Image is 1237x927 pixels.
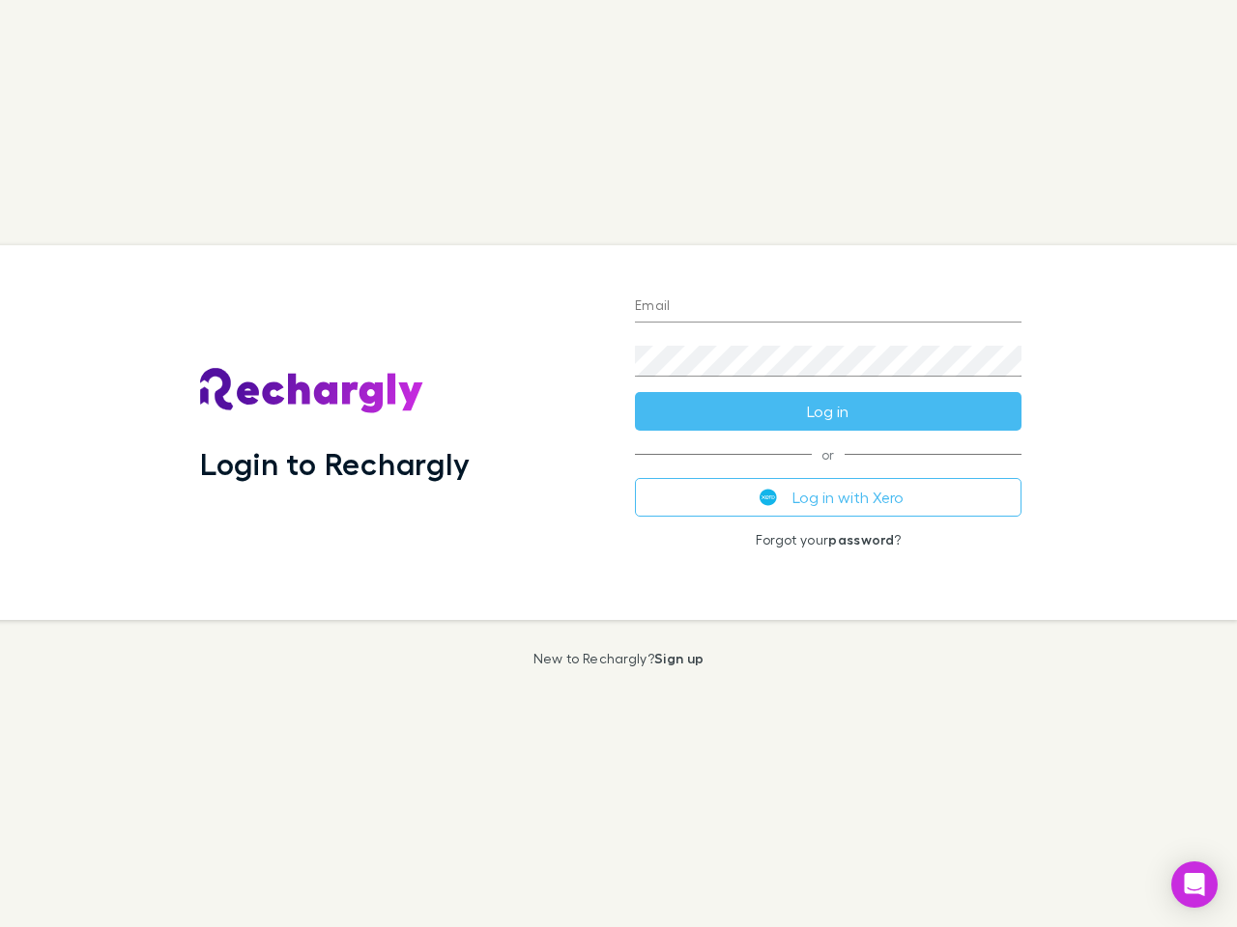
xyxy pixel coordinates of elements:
p: New to Rechargly? [533,651,705,666]
img: Rechargly's Logo [200,368,424,414]
img: Xero's logo [760,489,777,506]
a: password [828,531,894,548]
p: Forgot your ? [635,532,1021,548]
div: Open Intercom Messenger [1171,861,1218,908]
button: Log in with Xero [635,478,1021,517]
button: Log in [635,392,1021,431]
a: Sign up [654,650,704,666]
h1: Login to Rechargly [200,445,470,482]
span: or [635,454,1021,455]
